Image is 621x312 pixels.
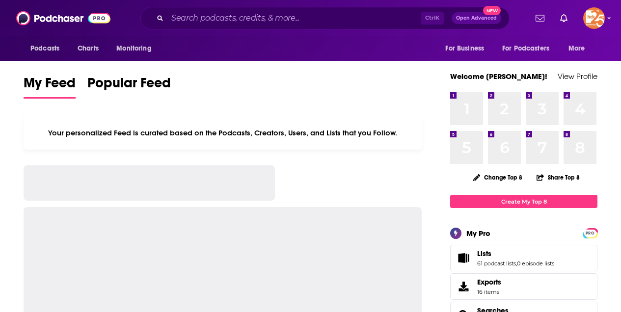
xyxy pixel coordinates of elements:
span: Charts [78,42,99,55]
span: Monitoring [116,42,151,55]
span: Exports [477,278,501,286]
button: open menu [562,39,597,58]
a: Show notifications dropdown [532,10,548,26]
span: Logged in as kerrifulks [583,7,605,29]
span: My Feed [24,75,76,97]
span: Ctrl K [421,12,444,25]
button: open menu [24,39,72,58]
span: Lists [477,249,491,258]
input: Search podcasts, credits, & more... [167,10,421,26]
span: PRO [584,230,596,237]
button: open menu [438,39,496,58]
span: More [568,42,585,55]
span: New [483,6,501,15]
a: Show notifications dropdown [556,10,571,26]
img: User Profile [583,7,605,29]
button: Change Top 8 [467,171,528,183]
span: Lists [450,245,597,271]
span: For Podcasters [502,42,549,55]
span: , [516,260,517,267]
a: Lists [477,249,554,258]
button: Show profile menu [583,7,605,29]
div: My Pro [466,229,490,238]
a: PRO [584,229,596,236]
button: Share Top 8 [536,168,580,187]
button: open menu [109,39,164,58]
a: 61 podcast lists [477,260,516,267]
button: Open AdvancedNew [452,12,501,24]
a: Charts [71,39,105,58]
a: Lists [454,251,473,265]
a: Welcome [PERSON_NAME]! [450,72,547,81]
img: Podchaser - Follow, Share and Rate Podcasts [16,9,110,27]
a: View Profile [558,72,597,81]
a: My Feed [24,75,76,99]
a: 0 episode lists [517,260,554,267]
a: Exports [450,273,597,300]
div: Your personalized Feed is curated based on the Podcasts, Creators, Users, and Lists that you Follow. [24,116,422,150]
span: For Business [445,42,484,55]
span: Podcasts [30,42,59,55]
span: Open Advanced [456,16,497,21]
span: Exports [454,280,473,293]
a: Create My Top 8 [450,195,597,208]
a: Popular Feed [87,75,171,99]
button: open menu [496,39,564,58]
div: Search podcasts, credits, & more... [140,7,510,29]
span: 16 items [477,288,501,295]
span: Popular Feed [87,75,171,97]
